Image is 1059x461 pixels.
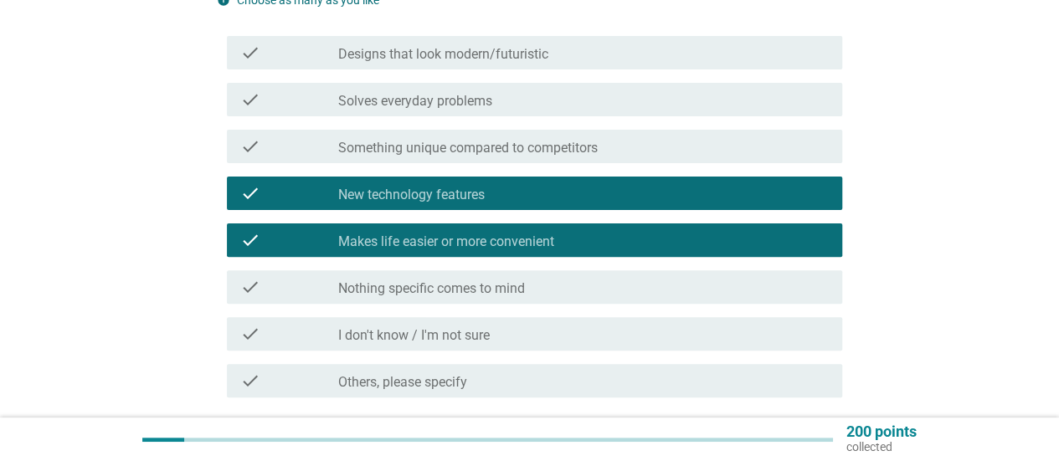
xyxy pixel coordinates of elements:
[338,280,525,297] label: Nothing specific comes to mind
[338,93,492,110] label: Solves everyday problems
[338,327,490,344] label: I don't know / I'm not sure
[338,46,548,63] label: Designs that look modern/futuristic
[846,424,917,439] p: 200 points
[240,230,260,250] i: check
[240,277,260,297] i: check
[240,371,260,391] i: check
[338,140,598,156] label: Something unique compared to competitors
[846,439,917,454] p: collected
[240,183,260,203] i: check
[240,136,260,156] i: check
[338,187,485,203] label: New technology features
[338,374,467,391] label: Others, please specify
[240,90,260,110] i: check
[240,43,260,63] i: check
[240,324,260,344] i: check
[338,233,554,250] label: Makes life easier or more convenient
